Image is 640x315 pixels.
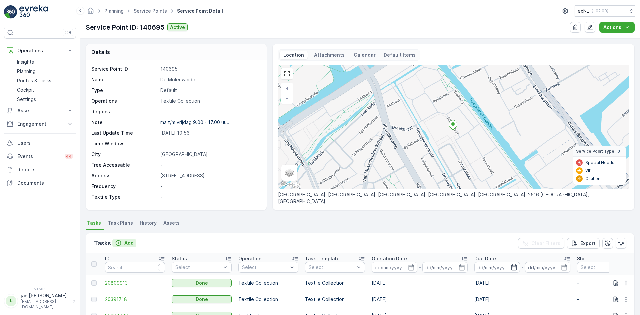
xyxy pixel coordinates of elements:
[577,296,637,303] p: -
[238,296,298,303] p: Textile Collection
[471,291,574,307] td: [DATE]
[4,44,76,57] button: Operations
[4,163,76,176] a: Reports
[368,291,471,307] td: [DATE]
[108,220,133,226] span: Task Plans
[4,5,17,19] img: logo
[6,296,16,306] div: JJ
[282,69,292,79] a: View Fullscreen
[17,77,51,84] p: Routes & Tasks
[21,292,69,299] p: jan.[PERSON_NAME]
[14,85,76,95] a: Cockpit
[531,240,560,247] p: Clear Filters
[474,255,496,262] p: Due Date
[282,165,297,180] a: Layers
[14,57,76,67] a: Insights
[521,263,524,271] p: -
[91,108,158,115] p: Regions
[91,162,158,168] p: Free Accessable
[160,162,260,168] p: -
[585,160,614,165] p: Special Needs
[305,280,365,286] p: Textile Collection
[4,176,76,190] a: Documents
[518,238,564,249] button: Clear Filters
[87,220,101,226] span: Tasks
[585,176,600,181] p: Caution
[354,52,376,58] p: Calendar
[384,52,416,58] p: Default Items
[525,262,571,273] input: dd/mm/yyyy
[278,191,629,205] p: [GEOGRAPHIC_DATA], [GEOGRAPHIC_DATA], [GEOGRAPHIC_DATA], [GEOGRAPHIC_DATA], [GEOGRAPHIC_DATA], 25...
[17,96,36,103] p: Settings
[14,76,76,85] a: Routes & Tasks
[160,151,260,158] p: [GEOGRAPHIC_DATA]
[160,194,260,200] p: -
[105,255,110,262] p: ID
[17,87,34,93] p: Cockpit
[160,98,260,104] p: Textile Collection
[94,239,111,248] p: Tasks
[581,264,627,271] p: Select
[17,47,63,54] p: Operations
[592,8,608,14] p: ( +02:00 )
[160,119,231,125] p: ma t/m vrijdag 9.00 - 17.00 uu...
[91,87,158,94] p: Type
[580,240,596,247] p: Export
[4,292,76,310] button: JJjan.[PERSON_NAME][EMAIL_ADDRESS][DOMAIN_NAME]
[573,146,626,157] summary: Service Point Type
[105,296,165,303] a: 20391718
[305,255,340,262] p: Task Template
[160,66,260,72] p: 140695
[91,130,158,136] p: Last Update Time
[576,149,614,154] span: Service Point Type
[105,280,165,286] a: 20809913
[196,296,208,303] p: Done
[91,48,110,56] p: Details
[91,98,158,104] p: Operations
[175,264,221,271] p: Select
[603,24,621,31] p: Actions
[17,59,34,65] p: Insights
[599,22,635,33] button: Actions
[172,255,187,262] p: Status
[91,194,158,200] p: Textile Type
[140,220,157,226] span: History
[112,239,136,247] button: Add
[160,172,260,179] p: [STREET_ADDRESS]
[309,264,355,271] p: Select
[170,24,185,31] p: Active
[575,8,589,14] p: TexNL
[91,297,97,302] div: Toggle Row Selected
[17,68,36,75] p: Planning
[91,183,158,190] p: Frequency
[4,104,76,117] button: Asset
[17,166,73,173] p: Reports
[585,168,592,173] p: VIP
[17,121,63,127] p: Engagement
[91,172,158,179] p: Address
[4,150,76,163] a: Events44
[172,279,232,287] button: Done
[86,22,165,32] p: Service Point ID: 140695
[4,117,76,131] button: Engagement
[474,262,520,273] input: dd/mm/yyyy
[91,66,158,72] p: Service Point ID
[17,180,73,186] p: Documents
[419,263,421,271] p: -
[134,8,167,14] a: Service Points
[160,140,260,147] p: -
[14,95,76,104] a: Settings
[172,295,232,303] button: Done
[280,180,302,189] img: Google
[21,299,69,310] p: [EMAIL_ADDRESS][DOMAIN_NAME]
[372,255,407,262] p: Operation Date
[242,264,288,271] p: Select
[471,275,574,291] td: [DATE]
[285,95,289,101] span: −
[280,180,302,189] a: Open this area in Google Maps (opens a new window)
[167,23,188,31] button: Active
[105,262,165,273] input: Search
[87,10,94,15] a: Homepage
